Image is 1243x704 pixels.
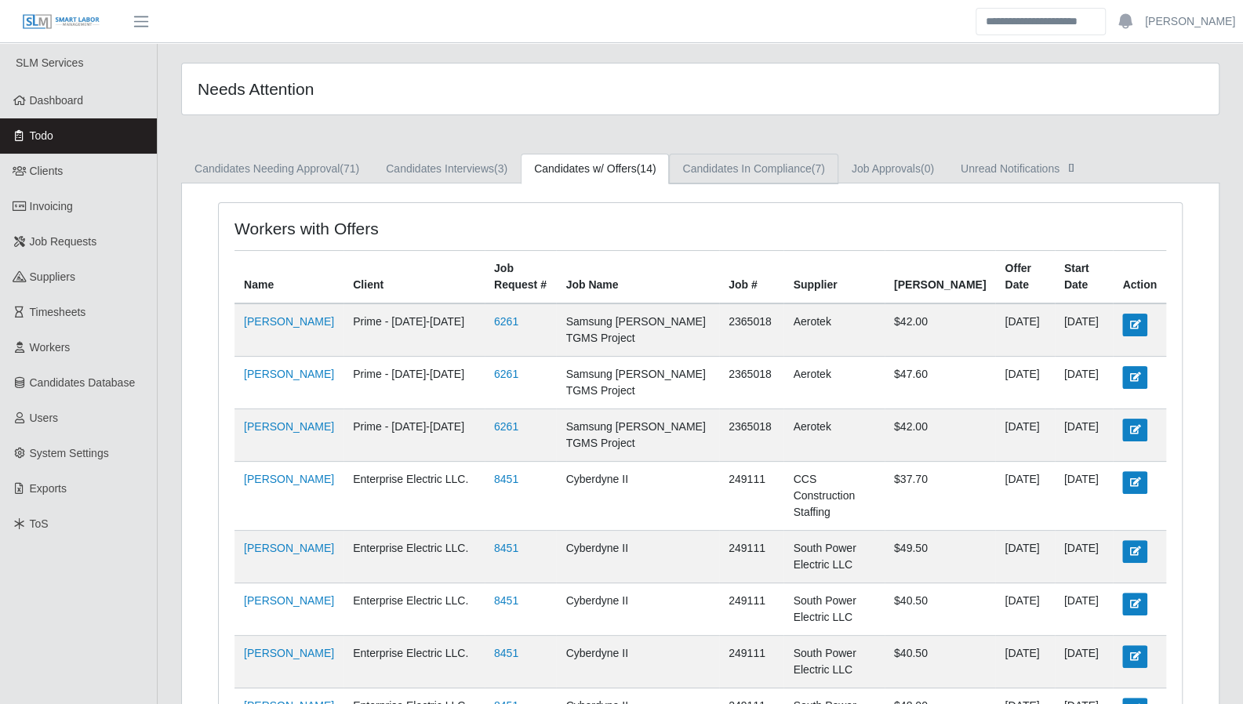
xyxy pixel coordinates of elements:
span: ToS [30,517,49,530]
td: Cyberdyne II [556,636,719,688]
a: [PERSON_NAME] [244,647,334,659]
td: 249111 [719,462,783,531]
a: Candidates w/ Offers [521,154,669,184]
td: South Power Electric LLC [783,531,884,583]
td: [DATE] [1055,583,1114,636]
span: Candidates Database [30,376,136,389]
a: Candidates Interviews [373,154,521,184]
a: [PERSON_NAME] [244,420,334,433]
h4: Workers with Offers [234,219,609,238]
td: [DATE] [1055,636,1114,688]
span: Workers [30,341,71,354]
th: Job # [719,251,783,304]
td: 249111 [719,531,783,583]
td: Samsung [PERSON_NAME] TGMS Project [556,409,719,462]
td: 2365018 [719,303,783,357]
th: Client [343,251,485,304]
td: Enterprise Electric LLC. [343,531,485,583]
td: [DATE] [1055,531,1114,583]
a: 8451 [494,542,518,554]
a: [PERSON_NAME] [1145,13,1235,30]
img: SLM Logo [22,13,100,31]
td: [DATE] [995,462,1054,531]
span: Job Requests [30,235,97,248]
td: South Power Electric LLC [783,636,884,688]
span: Exports [30,482,67,495]
td: Aerotek [783,357,884,409]
td: $42.00 [885,303,995,357]
a: 8451 [494,473,518,485]
td: Prime - [DATE]-[DATE] [343,357,485,409]
span: [] [1063,161,1079,173]
a: 8451 [494,594,518,607]
a: Unread Notifications [947,154,1092,184]
span: Dashboard [30,94,84,107]
th: Name [234,251,343,304]
input: Search [976,8,1106,35]
a: [PERSON_NAME] [244,315,334,328]
span: (0) [921,162,934,175]
td: Aerotek [783,409,884,462]
td: Cyberdyne II [556,583,719,636]
a: [PERSON_NAME] [244,368,334,380]
span: System Settings [30,447,109,459]
a: [PERSON_NAME] [244,542,334,554]
td: 2365018 [719,357,783,409]
td: 249111 [719,636,783,688]
th: Offer Date [995,251,1054,304]
th: Start Date [1055,251,1114,304]
span: SLM Services [16,56,83,69]
td: $49.50 [885,531,995,583]
a: Candidates Needing Approval [181,154,373,184]
td: [DATE] [995,583,1054,636]
td: $40.50 [885,636,995,688]
h4: Needs Attention [198,79,603,99]
span: Todo [30,129,53,142]
td: CCS Construction Staffing [783,462,884,531]
td: Samsung [PERSON_NAME] TGMS Project [556,303,719,357]
td: Samsung [PERSON_NAME] TGMS Project [556,357,719,409]
td: [DATE] [1055,462,1114,531]
td: [DATE] [995,303,1054,357]
th: Supplier [783,251,884,304]
a: 6261 [494,420,518,433]
span: Timesheets [30,306,86,318]
td: $37.70 [885,462,995,531]
span: Users [30,412,59,424]
span: Invoicing [30,200,73,212]
th: Job Request # [485,251,557,304]
a: 6261 [494,315,518,328]
td: Enterprise Electric LLC. [343,636,485,688]
td: $40.50 [885,583,995,636]
a: Job Approvals [838,154,947,184]
span: (14) [637,162,656,175]
a: [PERSON_NAME] [244,473,334,485]
td: 249111 [719,583,783,636]
td: Enterprise Electric LLC. [343,583,485,636]
td: [DATE] [1055,303,1114,357]
span: Clients [30,165,64,177]
a: 8451 [494,647,518,659]
td: [DATE] [1055,357,1114,409]
span: Suppliers [30,270,75,283]
span: (3) [494,162,507,175]
td: [DATE] [995,409,1054,462]
a: Candidates In Compliance [669,154,838,184]
td: [DATE] [995,531,1054,583]
td: [DATE] [1055,409,1114,462]
td: [DATE] [995,636,1054,688]
span: (71) [340,162,359,175]
td: South Power Electric LLC [783,583,884,636]
a: [PERSON_NAME] [244,594,334,607]
td: Cyberdyne II [556,462,719,531]
td: $42.00 [885,409,995,462]
td: Enterprise Electric LLC. [343,462,485,531]
a: 6261 [494,368,518,380]
td: Prime - [DATE]-[DATE] [343,303,485,357]
td: $47.60 [885,357,995,409]
td: Aerotek [783,303,884,357]
td: [DATE] [995,357,1054,409]
td: 2365018 [719,409,783,462]
td: Cyberdyne II [556,531,719,583]
th: Job Name [556,251,719,304]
